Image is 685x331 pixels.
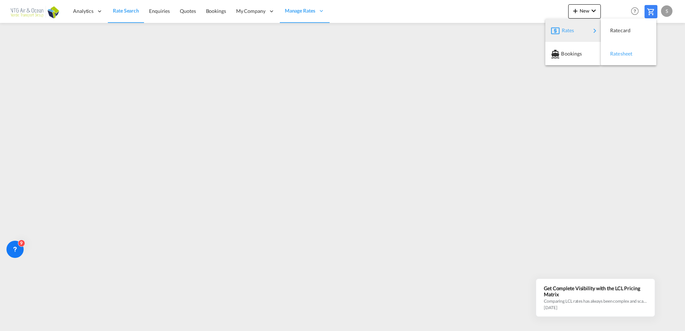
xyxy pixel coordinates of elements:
[561,47,569,61] span: Bookings
[590,27,599,35] md-icon: icon-chevron-right
[562,23,570,38] span: Rates
[607,21,651,39] div: Ratecard
[610,23,618,38] span: Ratecard
[545,42,601,65] button: Bookings
[551,45,595,63] div: Bookings
[607,45,651,63] div: Ratesheet
[610,47,618,61] span: Ratesheet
